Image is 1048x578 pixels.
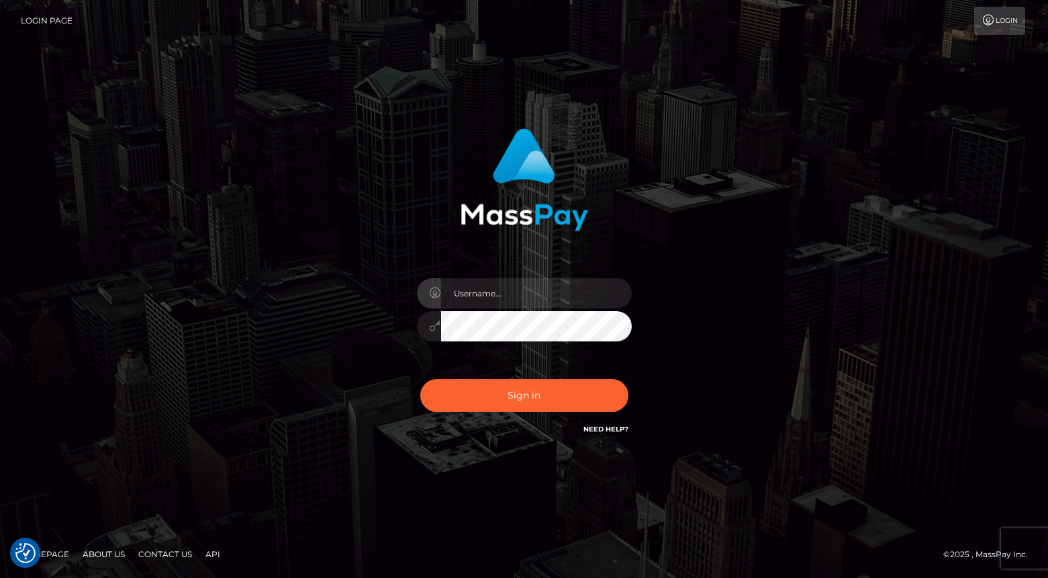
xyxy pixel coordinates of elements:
a: Login [974,7,1025,35]
a: About Us [77,544,130,565]
a: Need Help? [583,425,628,433]
img: Revisit consent button [15,543,36,563]
a: Contact Us [133,544,197,565]
input: Username... [441,278,632,308]
a: Login Page [21,7,73,35]
button: Consent Preferences [15,543,36,563]
img: MassPay Login [461,128,588,231]
a: API [200,544,226,565]
a: Homepage [15,544,75,565]
button: Sign in [420,379,628,412]
div: © 2025 , MassPay Inc. [943,547,1038,562]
